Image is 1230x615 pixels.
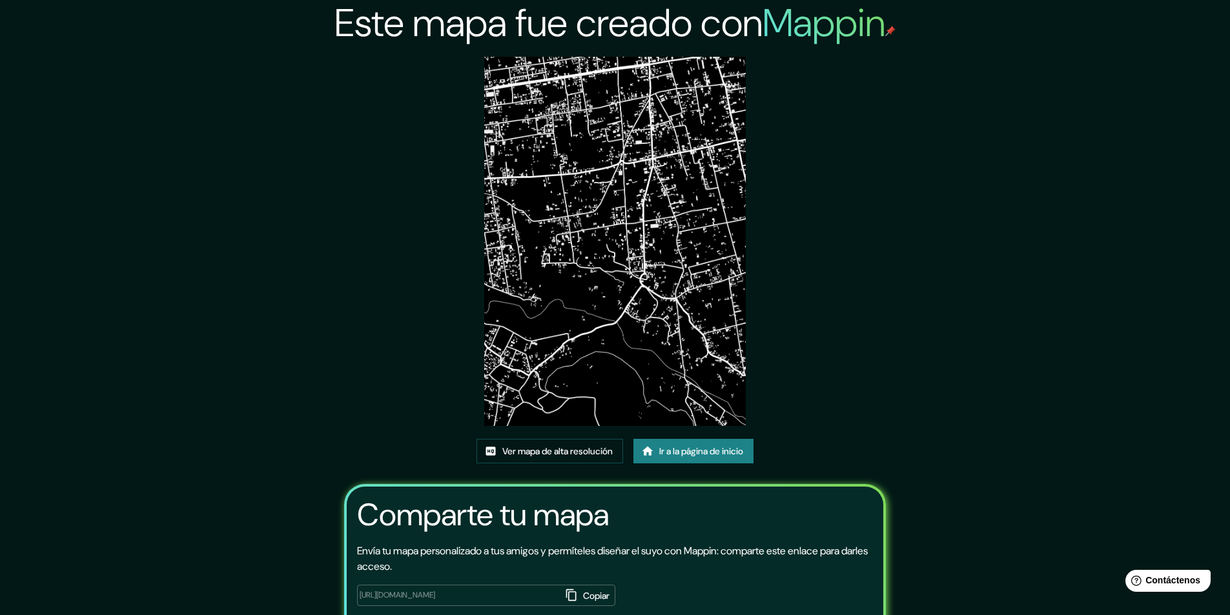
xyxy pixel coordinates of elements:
[477,439,623,463] a: Ver mapa de alta resolución
[484,57,745,426] img: created-map
[502,445,613,457] font: Ver mapa de alta resolución
[583,590,610,601] font: Copiar
[357,494,609,535] font: Comparte tu mapa
[1115,565,1216,601] iframe: Lanzador de widgets de ayuda
[885,26,896,36] img: pin de mapeo
[659,445,743,457] font: Ir a la página de inicio
[357,544,868,573] font: Envía tu mapa personalizado a tus amigos y permíteles diseñar el suyo con Mappin: comparte este e...
[633,439,753,463] a: Ir a la página de inicio
[562,585,615,607] button: Copiar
